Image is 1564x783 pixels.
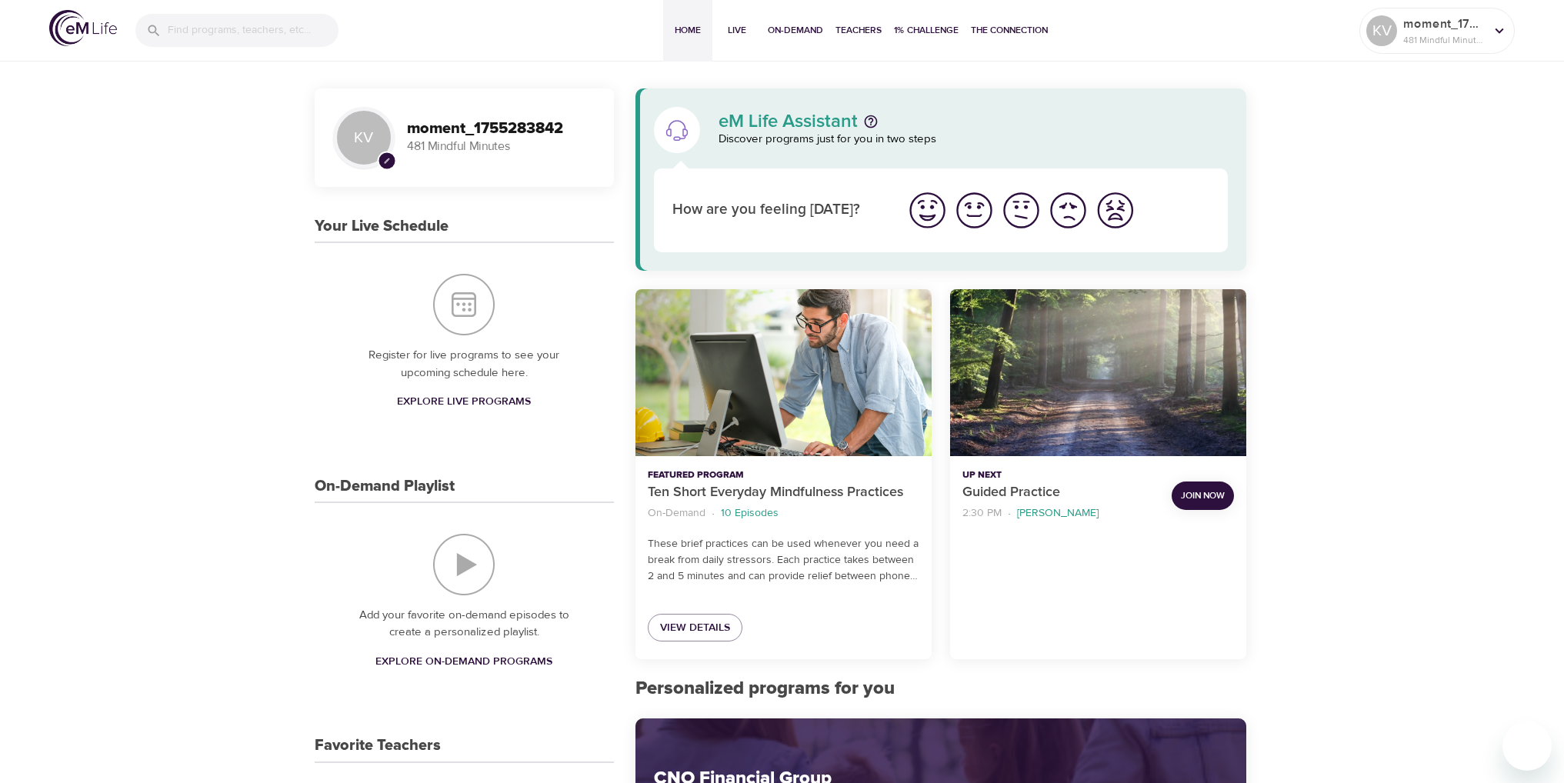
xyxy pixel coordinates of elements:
li: · [712,503,715,524]
p: These brief practices can be used whenever you need a break from daily stressors. Each practice t... [648,536,919,585]
button: Join Now [1172,481,1234,510]
p: Guided Practice [962,482,1159,503]
p: 2:30 PM [962,505,1002,521]
p: Featured Program [648,468,919,482]
p: 10 Episodes [721,505,779,521]
span: Teachers [835,22,882,38]
span: Explore Live Programs [397,392,531,411]
h3: On-Demand Playlist [315,478,455,495]
p: Register for live programs to see your upcoming schedule here. [345,347,583,382]
a: View Details [648,614,742,642]
button: I'm feeling great [904,187,951,234]
div: KV [333,107,395,168]
span: 1% Challenge [894,22,959,38]
p: On-Demand [648,505,705,521]
span: Join Now [1181,488,1225,504]
input: Find programs, teachers, etc... [168,14,338,47]
h2: Personalized programs for you [635,678,1247,700]
p: Add your favorite on-demand episodes to create a personalized playlist. [345,607,583,641]
img: On-Demand Playlist [433,534,495,595]
p: eM Life Assistant [719,112,858,131]
p: Discover programs just for you in two steps [719,131,1229,148]
iframe: Button to launch messaging window [1502,721,1552,771]
img: ok [1000,189,1042,232]
button: I'm feeling worst [1092,187,1139,234]
nav: breadcrumb [962,503,1159,524]
p: 481 Mindful Minutes [1403,33,1485,47]
p: 481 Mindful Minutes [407,138,595,155]
button: I'm feeling bad [1045,187,1092,234]
button: Guided Practice [950,289,1246,456]
span: View Details [660,618,730,638]
a: Explore Live Programs [391,388,537,416]
img: eM Life Assistant [665,118,689,142]
span: Explore On-Demand Programs [375,652,552,671]
p: moment_1755283842 [1403,15,1485,33]
img: bad [1047,189,1089,232]
button: I'm feeling good [951,187,998,234]
span: The Connection [971,22,1048,38]
span: Home [669,22,706,38]
img: great [906,189,949,232]
p: Up Next [962,468,1159,482]
img: worst [1094,189,1136,232]
img: good [953,189,995,232]
button: I'm feeling ok [998,187,1045,234]
span: On-Demand [768,22,823,38]
button: Ten Short Everyday Mindfulness Practices [635,289,932,456]
h3: Favorite Teachers [315,737,441,755]
img: Your Live Schedule [433,274,495,335]
p: [PERSON_NAME] [1017,505,1099,521]
p: Ten Short Everyday Mindfulness Practices [648,482,919,503]
p: How are you feeling [DATE]? [672,199,885,222]
li: · [1008,503,1011,524]
span: Live [719,22,755,38]
nav: breadcrumb [648,503,919,524]
h3: Your Live Schedule [315,218,449,235]
h3: moment_1755283842 [407,120,595,138]
a: Explore On-Demand Programs [369,648,559,676]
div: KV [1366,15,1397,46]
img: logo [49,10,117,46]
